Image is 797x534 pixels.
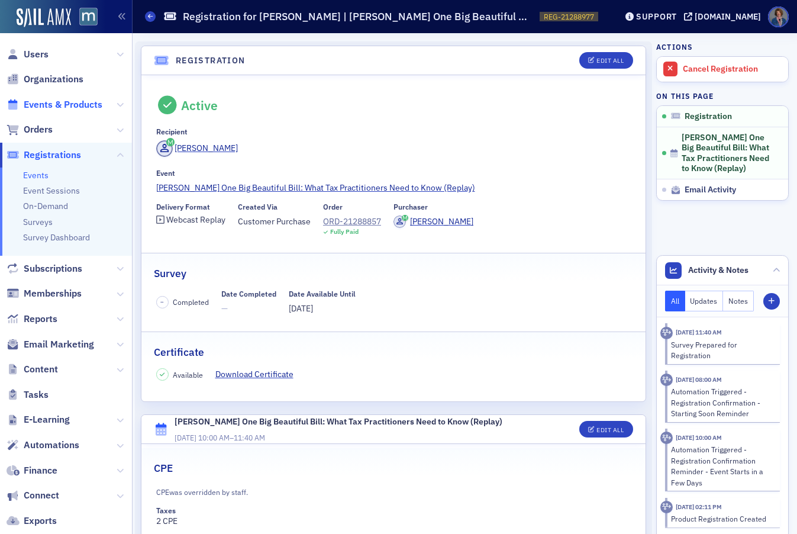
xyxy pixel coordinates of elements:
span: Registration [685,111,732,122]
h4: Registration [176,54,246,67]
time: 8/29/2025 02:11 PM [676,503,722,511]
span: Users [24,48,49,61]
div: Fully Paid [330,228,359,236]
a: E-Learning [7,413,70,426]
button: All [665,291,685,311]
div: [PERSON_NAME] One Big Beautiful Bill: What Tax Practitioners Need to Know (Replay) [175,416,502,428]
button: [DOMAIN_NAME] [684,12,765,21]
div: Edit All [596,57,624,64]
a: Subscriptions [7,262,82,275]
div: [PERSON_NAME] [410,215,473,228]
span: [PERSON_NAME] One Big Beautiful Bill: What Tax Practitioners Need to Know (Replay) [682,133,773,174]
div: Taxes [156,506,176,515]
span: Email Activity [685,185,736,195]
a: Email Marketing [7,338,94,351]
span: REG-21288977 [544,12,594,22]
a: [PERSON_NAME] [393,215,473,228]
a: Download Certificate [215,368,302,381]
span: E-Learning [24,413,70,426]
button: Updates [685,291,724,311]
div: Delivery Format [156,202,210,211]
a: Reports [7,313,57,326]
span: Automations [24,439,79,452]
span: Content [24,363,58,376]
time: 9/21/2025 10:00 AM [676,433,722,442]
a: Surveys [23,217,53,227]
div: Activity [660,432,673,444]
h4: On this page [656,91,789,101]
img: SailAMX [79,8,98,26]
div: Automation Triggered - Registration Confirmation Reminder - Event Starts in a Few Days [671,444,772,488]
span: – [160,298,164,306]
span: Organizations [24,73,83,86]
a: Users [7,48,49,61]
a: Orders [7,123,53,136]
span: Profile [768,7,789,27]
a: Memberships [7,287,82,300]
div: Purchaser [393,202,428,211]
h2: Certificate [154,345,204,360]
a: Connect [7,489,59,502]
span: – [175,433,265,442]
a: Organizations [7,73,83,86]
h2: Survey [154,266,186,281]
a: ORD-21288857 [323,215,381,228]
span: Orders [24,123,53,136]
span: Connect [24,489,59,502]
div: Survey Prepared for Registration [671,339,772,361]
div: Cancel Registration [683,64,782,75]
div: Activity [660,327,673,339]
span: Completed [173,297,209,307]
div: Date Available Until [289,289,356,298]
span: [DATE] [289,303,313,314]
time: 11:40 AM [234,433,265,442]
div: Webcast Replay [166,217,225,223]
span: Finance [24,464,57,477]
time: 9/23/2025 11:40 AM [676,328,722,336]
div: Active [181,98,218,113]
a: Content [7,363,58,376]
span: Tasks [24,388,49,401]
h1: Registration for [PERSON_NAME] | [PERSON_NAME] One Big Beautiful Bill: What Tax Practitioners Nee... [183,9,534,24]
a: Registrations [7,149,81,162]
div: Recipient [156,127,188,136]
div: Date Completed [221,289,276,298]
img: SailAMX [17,8,71,27]
span: Subscriptions [24,262,82,275]
div: Product Registration Created [671,513,772,524]
a: Exports [7,514,57,527]
a: View Homepage [71,8,98,28]
button: Notes [723,291,754,311]
a: Survey Dashboard [23,232,90,243]
span: Activity & Notes [688,264,748,276]
h4: Actions [656,41,693,52]
span: Memberships [24,287,82,300]
a: Automations [7,439,79,452]
span: Reports [24,313,57,326]
button: Edit All [579,421,633,438]
a: Events [23,170,49,181]
span: Email Marketing [24,338,94,351]
div: [PERSON_NAME] [175,142,238,155]
div: Activity [660,501,673,513]
div: Automation Triggered - Registration Confirmation - Starting Soon Reminder [671,386,772,419]
span: Available [173,369,203,380]
h2: CPE [154,461,173,476]
div: Order [323,202,343,211]
div: Created Via [238,202,278,211]
a: Cancel Registration [657,57,788,82]
div: Event [156,169,175,178]
a: Finance [7,464,57,477]
div: Support [636,11,677,22]
a: On-Demand [23,201,68,211]
span: Events & Products [24,98,102,111]
button: Edit All [579,52,633,69]
time: 9/23/2025 08:00 AM [676,375,722,384]
a: Event Sessions [23,185,80,196]
div: Activity [660,374,673,386]
a: [PERSON_NAME] [156,140,238,157]
div: [DOMAIN_NAME] [695,11,761,22]
span: Customer Purchase [238,215,311,228]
